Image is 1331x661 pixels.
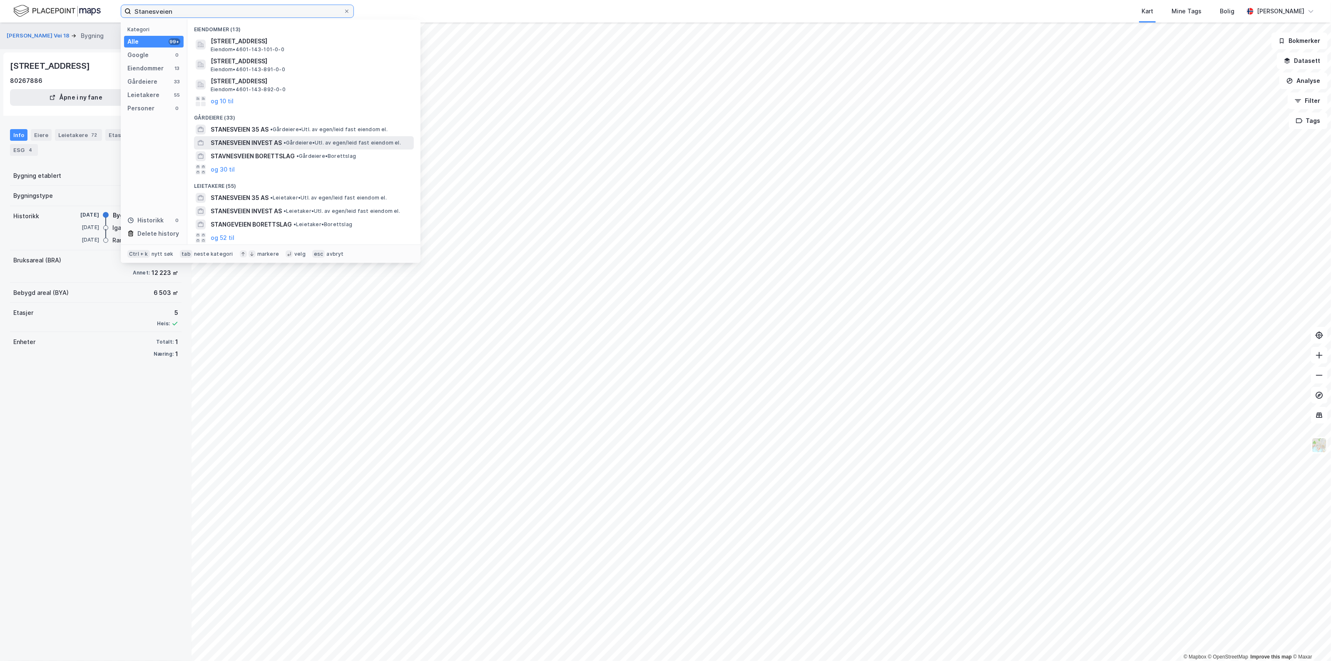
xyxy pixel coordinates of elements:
[10,89,142,106] button: Åpne i ny fane
[127,215,164,225] div: Historikk
[157,308,178,318] div: 5
[270,126,273,132] span: •
[10,144,38,156] div: ESG
[7,32,71,40] button: [PERSON_NAME] Vei 18
[1251,654,1292,660] a: Improve this map
[66,224,99,231] div: [DATE]
[1279,72,1328,89] button: Analyse
[174,65,180,72] div: 13
[284,208,286,214] span: •
[13,288,69,298] div: Bebygd areal (BYA)
[127,103,154,113] div: Personer
[55,129,102,141] div: Leietakere
[270,195,387,201] span: Leietaker • Utl. av egen/leid fast eiendom el.
[13,4,101,18] img: logo.f888ab2527a4732fd821a326f86c7f29.svg
[13,191,53,201] div: Bygningstype
[10,76,42,86] div: 80267886
[127,37,139,47] div: Alle
[174,78,180,85] div: 33
[127,250,150,258] div: Ctrl + k
[127,63,164,73] div: Eiendommer
[154,288,178,298] div: 6 503 ㎡
[109,131,160,139] div: Etasjer og enheter
[284,140,401,146] span: Gårdeiere • Utl. av egen/leid fast eiendom el.
[13,308,33,318] div: Etasjer
[137,229,179,239] div: Delete history
[174,105,180,112] div: 0
[211,96,234,106] button: og 10 til
[326,251,343,257] div: avbryt
[66,236,99,244] div: [DATE]
[26,146,35,154] div: 4
[1172,6,1202,16] div: Mine Tags
[211,233,234,243] button: og 52 til
[81,31,104,41] div: Bygning
[211,86,286,93] span: Eiendom • 4601-143-892-0-0
[211,165,235,175] button: og 30 til
[90,131,99,139] div: 72
[1142,6,1153,16] div: Kart
[211,193,269,203] span: STANESVEIEN 35 AS
[270,126,388,133] span: Gårdeiere • Utl. av egen/leid fast eiendom el.
[152,268,178,278] div: 12 223 ㎡
[211,206,282,216] span: STANESVEIEN INVEST AS
[10,59,92,72] div: [STREET_ADDRESS]
[294,221,352,228] span: Leietaker • Borettslag
[174,217,180,224] div: 0
[175,349,178,359] div: 1
[294,221,296,227] span: •
[157,320,170,327] div: Heis:
[187,108,420,123] div: Gårdeiere (33)
[174,92,180,98] div: 55
[133,269,150,276] div: Annet:
[131,5,343,17] input: Søk på adresse, matrikkel, gårdeiere, leietakere eller personer
[296,153,299,159] span: •
[113,210,174,220] div: Bygning er tatt i bruk
[1208,654,1249,660] a: OpenStreetMap
[66,211,99,219] div: [DATE]
[270,195,273,201] span: •
[1271,32,1328,49] button: Bokmerker
[1277,52,1328,69] button: Datasett
[284,208,400,215] span: Leietaker • Utl. av egen/leid fast eiendom el.
[211,56,410,66] span: [STREET_ADDRESS]
[257,251,279,257] div: markere
[194,251,233,257] div: neste kategori
[175,337,178,347] div: 1
[13,255,61,265] div: Bruksareal (BRA)
[112,223,178,233] div: Igangsettingstillatelse
[211,220,292,229] span: STANGEVEIEN BORETTSLAG
[187,20,420,35] div: Eiendommer (13)
[284,140,286,146] span: •
[31,129,52,141] div: Eiere
[127,50,149,60] div: Google
[1257,6,1304,16] div: [PERSON_NAME]
[127,26,184,32] div: Kategori
[296,153,356,160] span: Gårdeiere • Borettslag
[211,125,269,135] span: STANESVEIEN 35 AS
[1288,92,1328,109] button: Filter
[1311,437,1327,453] img: Z
[152,251,174,257] div: nytt søk
[13,171,61,181] div: Bygning etablert
[180,250,192,258] div: tab
[13,337,35,347] div: Enheter
[211,66,285,73] span: Eiendom • 4601-143-891-0-0
[312,250,325,258] div: esc
[211,138,282,148] span: STANESVEIEN INVEST AS
[127,77,157,87] div: Gårdeiere
[211,76,410,86] span: [STREET_ADDRESS]
[187,176,420,191] div: Leietakere (55)
[211,46,284,53] span: Eiendom • 4601-143-101-0-0
[156,339,174,345] div: Totalt:
[1184,654,1207,660] a: Mapbox
[174,52,180,58] div: 0
[211,151,295,161] span: STAVNESVEIEN BORETTSLAG
[154,351,174,357] div: Næring:
[211,36,410,46] span: [STREET_ADDRESS]
[1289,621,1331,661] iframe: Chat Widget
[112,235,160,245] div: Rammetillatelse
[10,129,27,141] div: Info
[127,90,159,100] div: Leietakere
